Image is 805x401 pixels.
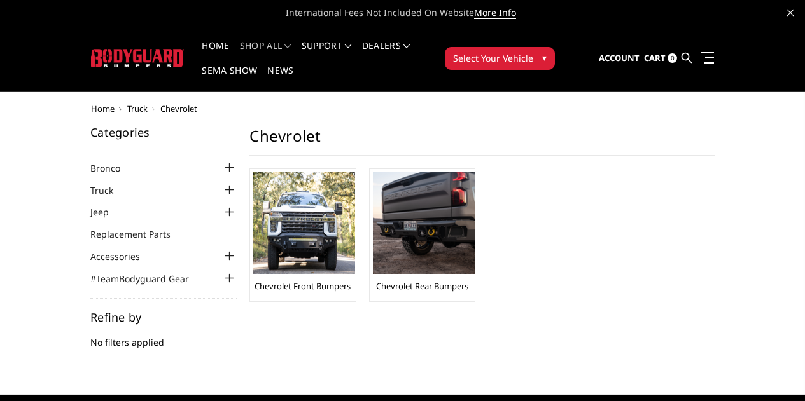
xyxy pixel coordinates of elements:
h1: Chevrolet [249,126,715,156]
a: Chevrolet Rear Bumpers [376,280,468,292]
span: ▾ [542,51,547,64]
span: Cart [644,52,666,64]
a: Dealers [362,41,410,66]
a: Jeep [90,205,125,219]
a: Support [302,41,352,66]
span: Select Your Vehicle [453,51,533,65]
a: Bronco [90,161,136,175]
a: shop all [240,41,291,66]
a: SEMA Show [202,66,257,91]
a: Home [91,103,115,114]
a: Truck [127,103,148,114]
div: No filters applied [90,311,237,362]
a: #TeamBodyguard Gear [90,272,205,285]
span: Account [599,52,640,64]
a: More Info [474,6,516,19]
h5: Categories [90,126,237,138]
a: Home [202,41,229,66]
a: Account [599,41,640,76]
a: Chevrolet Front Bumpers [255,280,351,292]
h5: Refine by [90,311,237,323]
button: Select Your Vehicle [445,47,555,70]
a: Replacement Parts [90,228,186,241]
img: BODYGUARD BUMPERS [91,49,185,67]
a: Truck [90,184,129,197]
a: Cart 0 [644,41,677,76]
a: Accessories [90,250,156,263]
span: 0 [668,53,677,63]
a: News [267,66,293,91]
span: Chevrolet [160,103,197,114]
